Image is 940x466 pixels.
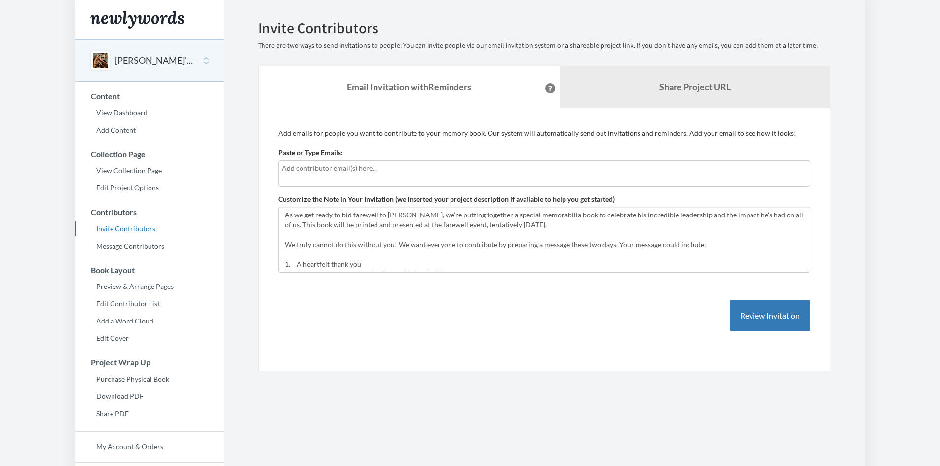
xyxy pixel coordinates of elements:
[278,194,615,204] label: Customize the Note in Your Invitation (we inserted your project description if available to help ...
[115,54,195,67] button: [PERSON_NAME]'s ACC Memorabilia
[76,208,224,216] h3: Contributors
[278,207,810,273] textarea: As we get ready to bid farewell to [PERSON_NAME], we’re putting together a special memorabilia bo...
[75,239,224,253] a: Message Contributors
[75,221,224,236] a: Invite Contributors
[76,92,224,101] h3: Content
[75,314,224,328] a: Add a Word Cloud
[347,81,471,92] strong: Email Invitation with Reminders
[258,20,830,36] h2: Invite Contributors
[75,279,224,294] a: Preview & Arrange Pages
[75,439,224,454] a: My Account & Orders
[75,163,224,178] a: View Collection Page
[76,266,224,275] h3: Book Layout
[90,11,184,29] img: Newlywords logo
[282,163,804,174] input: Add contributor email(s) here...
[75,296,224,311] a: Edit Contributor List
[75,331,224,346] a: Edit Cover
[75,389,224,404] a: Download PDF
[659,81,731,92] b: Share Project URL
[76,150,224,159] h3: Collection Page
[258,41,830,51] p: There are two ways to send invitations to people. You can invite people via our email invitation ...
[76,358,224,367] h3: Project Wrap Up
[278,128,810,138] p: Add emails for people you want to contribute to your memory book. Our system will automatically s...
[75,123,224,138] a: Add Content
[75,106,224,120] a: View Dashboard
[75,372,224,387] a: Purchase Physical Book
[730,300,810,332] button: Review Invitation
[75,180,224,195] a: Edit Project Options
[75,406,224,421] a: Share PDF
[278,148,343,158] label: Paste or Type Emails:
